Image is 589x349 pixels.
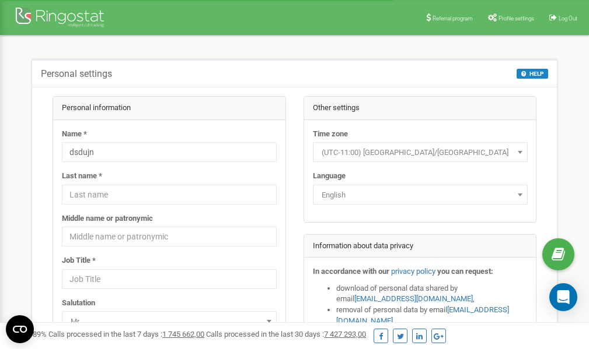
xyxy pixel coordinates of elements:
[62,142,277,162] input: Name
[433,15,473,22] span: Referral program
[313,142,528,162] span: (UTC-11:00) Pacific/Midway
[304,235,536,258] div: Information about data privacy
[6,315,34,343] button: Open CMP widget
[313,185,528,205] span: English
[53,97,285,120] div: Personal information
[206,330,366,339] span: Calls processed in the last 30 days :
[313,129,348,140] label: Time zone
[517,69,548,79] button: HELP
[549,283,577,311] div: Open Intercom Messenger
[437,267,493,276] strong: you can request:
[499,15,534,22] span: Profile settings
[62,171,102,182] label: Last name *
[162,330,204,339] u: 1 745 662,00
[304,97,536,120] div: Other settings
[391,267,435,276] a: privacy policy
[41,69,112,79] h5: Personal settings
[62,213,153,224] label: Middle name or patronymic
[62,129,87,140] label: Name *
[62,311,277,331] span: Mr.
[336,305,528,326] li: removal of personal data by email ,
[62,185,277,205] input: Last name
[62,255,96,266] label: Job Title *
[313,267,389,276] strong: In accordance with our
[559,15,577,22] span: Log Out
[66,313,273,330] span: Mr.
[313,171,346,182] label: Language
[62,298,95,309] label: Salutation
[324,330,366,339] u: 7 427 293,00
[62,269,277,289] input: Job Title
[62,227,277,246] input: Middle name or patronymic
[317,187,524,203] span: English
[317,144,524,161] span: (UTC-11:00) Pacific/Midway
[336,283,528,305] li: download of personal data shared by email ,
[354,294,473,303] a: [EMAIL_ADDRESS][DOMAIN_NAME]
[48,330,204,339] span: Calls processed in the last 7 days :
